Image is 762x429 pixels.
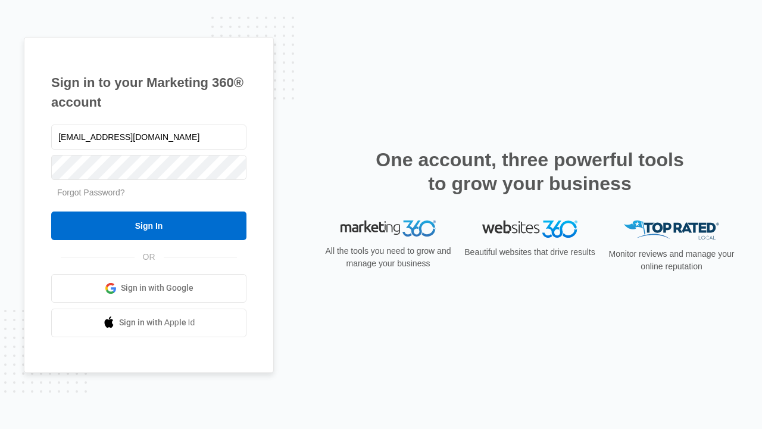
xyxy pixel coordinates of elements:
[341,220,436,237] img: Marketing 360
[57,188,125,197] a: Forgot Password?
[51,274,246,303] a: Sign in with Google
[51,73,246,112] h1: Sign in to your Marketing 360® account
[51,212,246,240] input: Sign In
[121,282,193,294] span: Sign in with Google
[624,220,719,240] img: Top Rated Local
[51,125,246,150] input: Email
[135,251,164,263] span: OR
[482,220,577,238] img: Websites 360
[463,246,597,259] p: Beautiful websites that drive results
[119,316,195,329] span: Sign in with Apple Id
[372,148,688,195] h2: One account, three powerful tools to grow your business
[605,248,738,273] p: Monitor reviews and manage your online reputation
[321,245,455,270] p: All the tools you need to grow and manage your business
[51,309,246,337] a: Sign in with Apple Id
